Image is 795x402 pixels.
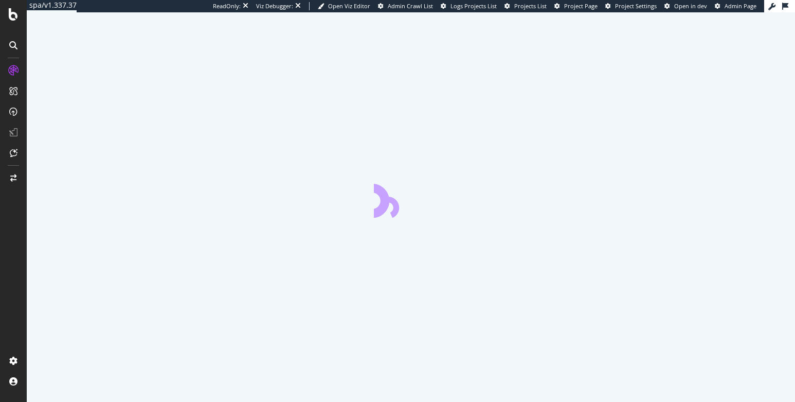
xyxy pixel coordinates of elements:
a: Open Viz Editor [318,2,370,10]
a: Project Settings [605,2,657,10]
a: Admin Crawl List [378,2,433,10]
a: Open in dev [664,2,707,10]
a: Projects List [504,2,547,10]
a: Logs Projects List [441,2,497,10]
span: Projects List [514,2,547,10]
span: Open Viz Editor [328,2,370,10]
div: animation [374,181,448,218]
span: Open in dev [674,2,707,10]
a: Admin Page [715,2,756,10]
div: Viz Debugger: [256,2,293,10]
span: Project Page [564,2,598,10]
div: ReadOnly: [213,2,241,10]
span: Admin Crawl List [388,2,433,10]
span: Logs Projects List [450,2,497,10]
span: Admin Page [725,2,756,10]
a: Project Page [554,2,598,10]
span: Project Settings [615,2,657,10]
